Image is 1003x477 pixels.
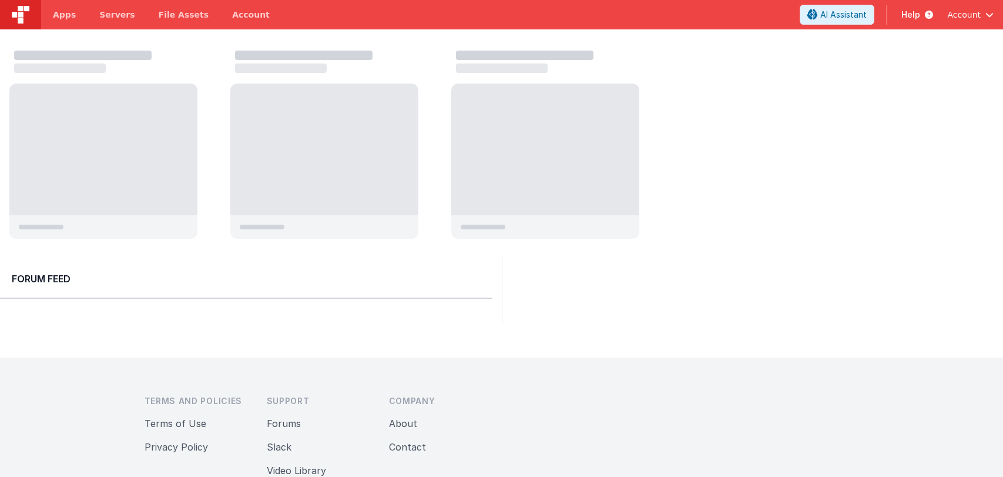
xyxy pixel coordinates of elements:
[820,9,867,21] span: AI Assistant
[145,395,248,407] h3: Terms and Policies
[901,9,920,21] span: Help
[159,9,209,21] span: File Assets
[267,440,291,454] button: Slack
[267,441,291,453] a: Slack
[145,418,206,429] a: Terms of Use
[389,418,417,429] a: About
[947,9,981,21] span: Account
[389,395,492,407] h3: Company
[389,416,417,431] button: About
[12,272,481,286] h2: Forum Feed
[53,9,76,21] span: Apps
[267,395,370,407] h3: Support
[800,5,874,25] button: AI Assistant
[389,440,426,454] button: Contact
[99,9,135,21] span: Servers
[145,441,208,453] a: Privacy Policy
[267,416,301,431] button: Forums
[947,9,994,21] button: Account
